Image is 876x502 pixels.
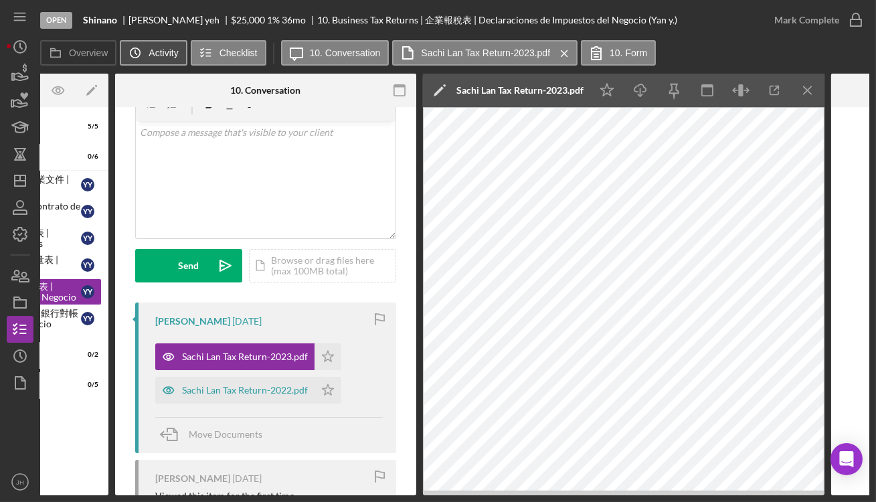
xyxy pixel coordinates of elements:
[40,12,72,29] div: Open
[761,7,869,33] button: Mark Complete
[392,40,578,66] button: Sachi Lan Tax Return-2023.pdf
[155,343,341,370] button: Sachi Lan Tax Return-2023.pdf
[189,428,262,440] span: Move Documents
[74,122,98,131] div: 5 / 5
[421,48,550,58] label: Sachi Lan Tax Return-2023.pdf
[155,491,296,501] div: Viewed this item for the first time.
[220,48,258,58] label: Checklist
[182,351,308,362] div: Sachi Lan Tax Return-2023.pdf
[155,473,230,484] div: [PERSON_NAME]
[74,351,98,359] div: 0 / 2
[310,48,381,58] label: 10. Conversation
[40,40,116,66] button: Overview
[155,418,276,451] button: Move Documents
[120,40,187,66] button: Activity
[456,85,584,96] div: Sachi Lan Tax Return-2023.pdf
[74,381,98,389] div: 0 / 5
[191,40,266,66] button: Checklist
[69,48,108,58] label: Overview
[232,473,262,484] time: 2025-09-11 04:11
[610,48,647,58] label: 10. Form
[231,14,265,25] span: $25,000
[830,443,863,475] div: Open Intercom Messenger
[81,285,94,299] div: Y y
[179,249,199,282] div: Send
[7,469,33,495] button: JH
[135,249,242,282] button: Send
[232,316,262,327] time: 2025-09-16 03:36
[81,258,94,272] div: Y y
[317,15,677,25] div: 10. Business Tax Returns | 企業報稅表 | Declaraciones de Impuestos del Negocio (Yan y.)
[267,15,280,25] div: 1 %
[81,312,94,325] div: Y y
[581,40,656,66] button: 10. Form
[231,85,301,96] div: 10. Conversation
[774,7,839,33] div: Mark Complete
[155,377,341,404] button: Sachi Lan Tax Return-2022.pdf
[81,205,94,218] div: Y y
[81,232,94,245] div: Y y
[149,48,178,58] label: Activity
[155,316,230,327] div: [PERSON_NAME]
[83,15,117,25] b: Shinano
[81,178,94,191] div: Y y
[74,153,98,161] div: 0 / 6
[182,385,308,396] div: Sachi Lan Tax Return-2022.pdf
[282,15,306,25] div: 36 mo
[16,479,24,486] text: JH
[281,40,389,66] button: 10. Conversation
[128,15,231,25] div: [PERSON_NAME] yeh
